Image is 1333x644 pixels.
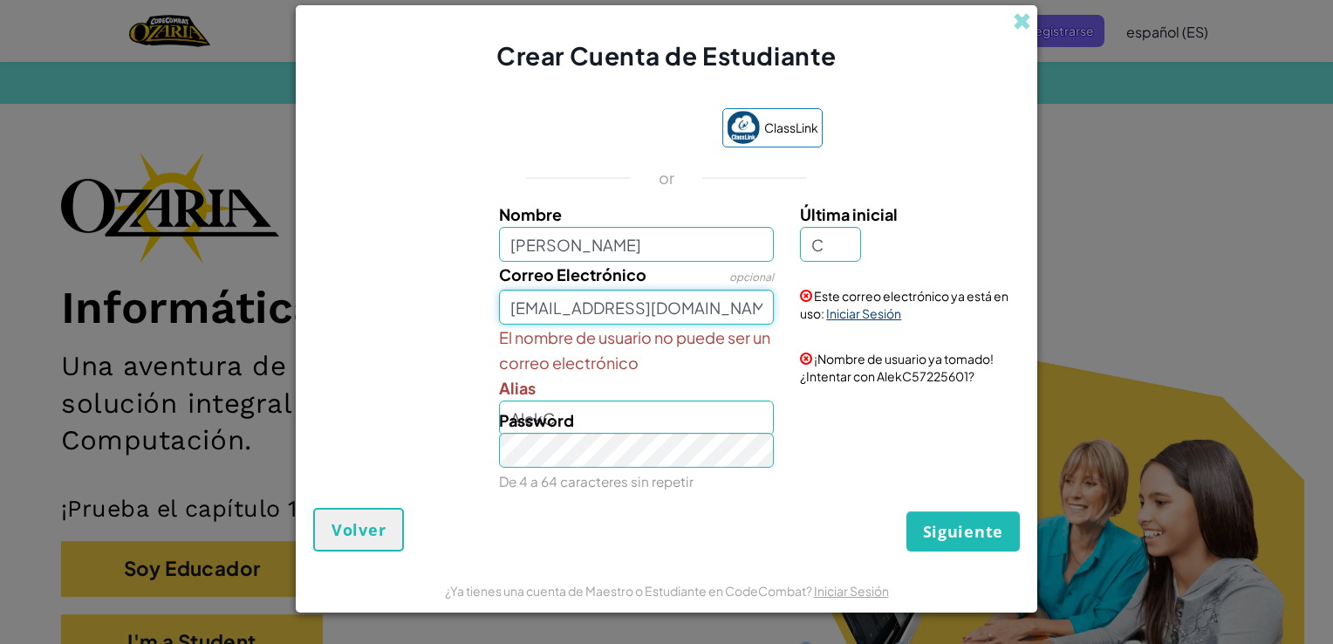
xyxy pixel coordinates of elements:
[499,204,562,224] span: Nombre
[332,519,386,540] span: Volver
[800,351,994,384] span: ¡Nombre de usuario ya tomado! ¿Intentar con AlekC57225601?
[923,521,1003,542] span: Siguiente
[727,111,760,144] img: classlink-logo-small.png
[800,288,1008,321] span: Este correo electrónico ya está en uso:
[499,410,574,430] span: Password
[313,508,404,552] button: Volver
[499,325,775,375] span: El nombre de usuario no puede ser un correo electrónico
[502,110,714,148] iframe: Botón Iniciar sesión con Google
[764,115,818,140] span: ClassLink
[496,40,837,71] span: Crear Cuenta de Estudiante
[499,378,536,398] span: Alias
[800,204,898,224] span: Última inicial
[814,583,889,599] a: Iniciar Sesión
[659,168,675,188] p: or
[445,583,814,599] span: ¿Ya tienes una cuenta de Maestro o Estudiante en CodeCombat?
[826,305,901,321] a: Iniciar Sesión
[729,271,774,284] span: opcional
[499,473,694,490] small: De 4 a 64 caracteres sin repetir
[499,264,646,284] span: Correo Electrónico
[906,511,1020,552] button: Siguiente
